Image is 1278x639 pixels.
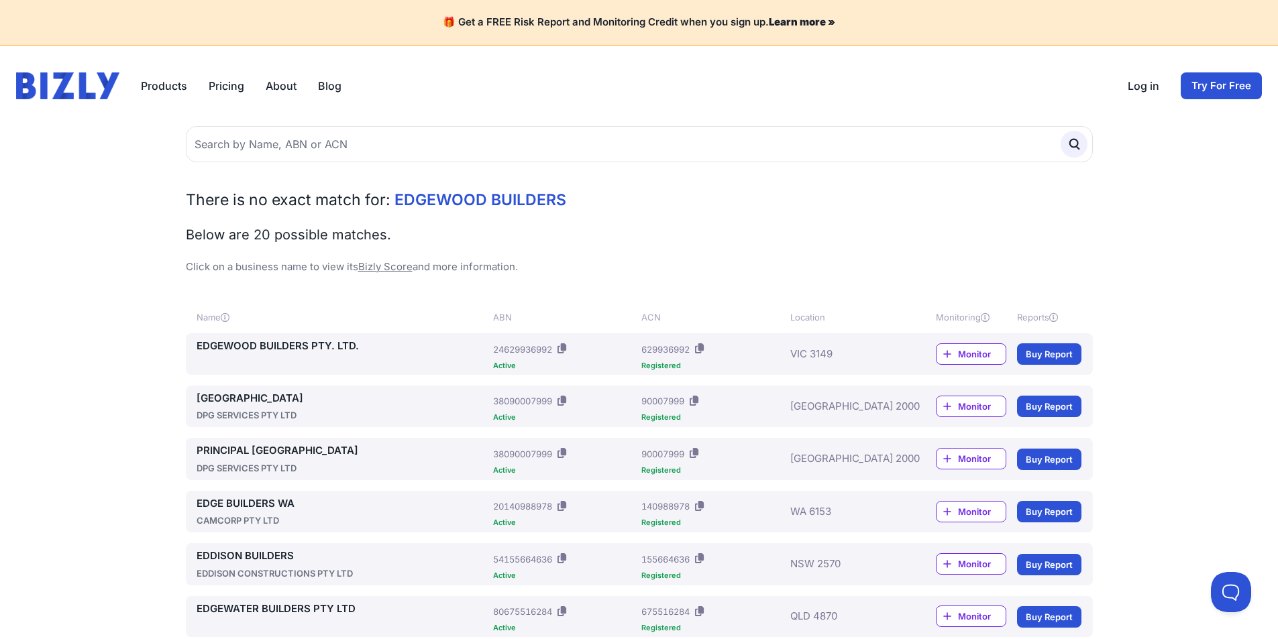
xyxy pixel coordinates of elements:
div: QLD 4870 [790,601,896,632]
p: Click on a business name to view its and more information. [186,259,1093,275]
iframe: Toggle Customer Support [1211,572,1251,612]
div: Registered [641,362,784,369]
div: Registered [641,624,784,632]
a: Monitor [936,343,1006,365]
a: Buy Report [1017,449,1081,470]
a: Monitor [936,501,1006,522]
div: 38090007999 [493,447,552,461]
span: Monitor [958,400,1006,413]
input: Search by Name, ABN or ACN [186,126,1093,162]
a: Monitor [936,396,1006,417]
div: 54155664636 [493,553,552,566]
a: EDGEWATER BUILDERS PTY LTD [197,601,488,617]
span: There is no exact match for: [186,190,390,209]
a: Buy Report [1017,606,1081,628]
div: DPG SERVICES PTY LTD [197,408,488,422]
span: Monitor [958,505,1006,518]
a: About [266,78,297,94]
a: Try For Free [1181,72,1262,99]
div: Active [493,519,636,526]
div: 140988978 [641,500,690,513]
span: Monitor [958,557,1006,571]
div: Location [790,310,896,324]
a: EDDISON BUILDERS [197,548,488,564]
div: Registered [641,467,784,474]
div: 90007999 [641,394,684,408]
span: EDGEWOOD BUILDERS [394,190,566,209]
div: [GEOGRAPHIC_DATA] 2000 [790,443,896,475]
div: 24629936992 [493,343,552,356]
div: ABN [493,310,636,324]
div: 80675516284 [493,605,552,618]
div: WA 6153 [790,496,896,528]
div: 90007999 [641,447,684,461]
div: 675516284 [641,605,690,618]
a: Monitor [936,448,1006,469]
a: Learn more » [769,15,835,28]
div: NSW 2570 [790,548,896,580]
div: Active [493,572,636,579]
div: VIC 3149 [790,339,896,369]
a: PRINCIPAL [GEOGRAPHIC_DATA] [197,443,488,459]
a: Pricing [209,78,244,94]
a: Buy Report [1017,554,1081,575]
a: Blog [318,78,341,94]
div: Registered [641,519,784,526]
div: Registered [641,414,784,421]
a: [GEOGRAPHIC_DATA] [197,391,488,406]
div: Name [197,310,488,324]
a: Monitor [936,605,1006,627]
div: Reports [1017,310,1081,324]
span: Below are 20 possible matches. [186,227,391,243]
a: Log in [1128,78,1159,94]
a: Buy Report [1017,501,1081,522]
div: 20140988978 [493,500,552,513]
div: [GEOGRAPHIC_DATA] 2000 [790,391,896,422]
div: Registered [641,572,784,579]
div: DPG SERVICES PTY LTD [197,461,488,475]
div: CAMCORP PTY LTD [197,514,488,527]
button: Products [141,78,187,94]
a: Buy Report [1017,396,1081,417]
div: 38090007999 [493,394,552,408]
div: Active [493,624,636,632]
h4: 🎁 Get a FREE Risk Report and Monitoring Credit when you sign up. [16,16,1262,29]
div: Active [493,414,636,421]
div: 155664636 [641,553,690,566]
div: ACN [641,310,784,324]
a: Monitor [936,553,1006,575]
span: Monitor [958,452,1006,465]
span: Monitor [958,609,1006,623]
span: Monitor [958,347,1006,361]
a: EDGE BUILDERS WA [197,496,488,512]
div: Active [493,362,636,369]
div: EDDISON CONSTRUCTIONS PTY LTD [197,567,488,580]
div: Active [493,467,636,474]
a: EDGEWOOD BUILDERS PTY. LTD. [197,339,488,354]
div: Monitoring [936,310,1006,324]
a: Bizly Score [358,260,413,273]
div: 629936992 [641,343,690,356]
a: Buy Report [1017,343,1081,365]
